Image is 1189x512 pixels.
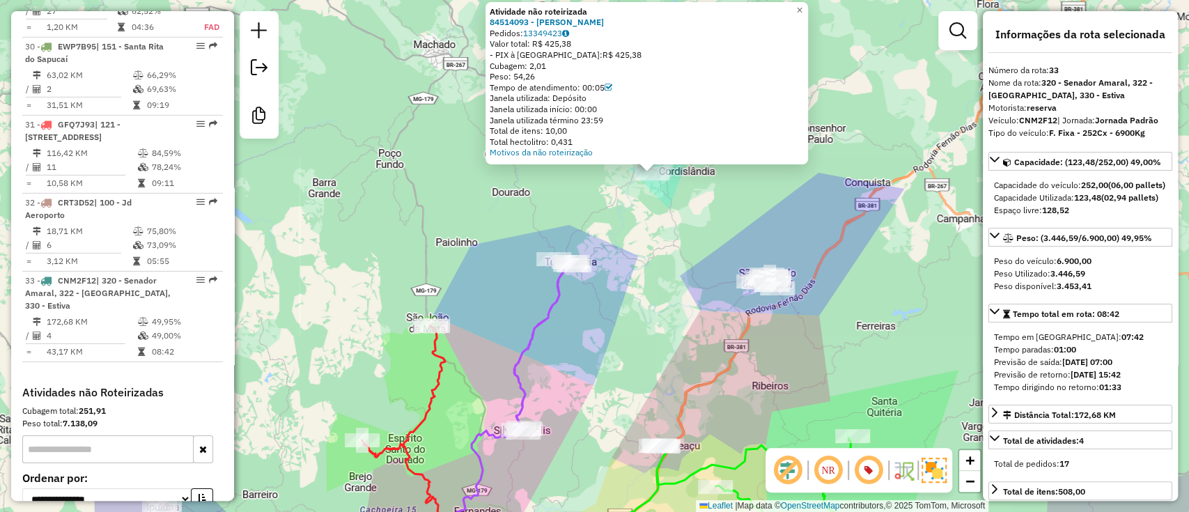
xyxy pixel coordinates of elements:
[994,331,1167,343] div: Tempo em [GEOGRAPHIC_DATA]:
[46,82,132,96] td: 2
[79,405,106,416] strong: 251,91
[245,17,273,48] a: Nova sessão e pesquisa
[138,179,145,187] i: Tempo total em rota
[46,329,137,343] td: 4
[1027,102,1057,113] strong: reserva
[490,17,604,27] a: 84514093 - [PERSON_NAME]
[1003,486,1085,498] div: Total de itens:
[33,332,41,340] i: Total de Atividades
[490,125,804,137] div: Total de itens: 10,00
[1003,435,1084,446] span: Total de atividades:
[46,160,137,174] td: 11
[25,345,32,359] td: =
[63,418,98,428] strong: 7.138,09
[46,146,137,160] td: 116,42 KM
[490,147,593,157] a: Motivos da não roteirização
[33,7,41,15] i: Total de Atividades
[25,98,32,112] td: =
[1062,357,1112,367] strong: [DATE] 07:00
[523,28,569,38] a: 13349423
[1074,192,1101,203] strong: 123,48
[490,6,587,17] strong: Atividade não roteirizada
[146,238,217,252] td: 73,09%
[988,249,1172,298] div: Peso: (3.446,59/6.900,00) 49,95%
[33,163,41,171] i: Total de Atividades
[138,332,148,340] i: % de utilização da cubagem
[490,71,804,82] div: Peso: 54,26
[1108,180,1165,190] strong: (06,00 pallets)
[146,98,217,112] td: 09:19
[1003,409,1116,421] div: Distância Total:
[58,275,96,286] span: CNM2F12
[490,104,804,115] div: Janela utilizada início: 00:00
[118,23,125,31] i: Tempo total em rota
[245,54,273,85] a: Exportar sessão
[490,115,804,126] div: Janela utilizada término 23:59
[25,41,164,64] span: | 151 - Santa Rita do Sapucaí
[25,275,171,311] span: 33 -
[146,68,217,82] td: 66,29%
[988,304,1172,323] a: Tempo total em rota: 08:42
[988,152,1172,171] a: Capacidade: (123,48/252,00) 49,00%
[791,2,808,19] a: Close popup
[46,224,132,238] td: 18,71 KM
[988,102,1172,114] div: Motorista:
[1079,435,1084,446] strong: 4
[46,4,117,18] td: 27
[988,127,1172,139] div: Tipo do veículo:
[22,405,223,417] div: Cubagem total:
[781,501,840,511] a: OpenStreetMap
[1019,115,1057,125] strong: CNM2F12
[133,85,143,93] i: % de utilização da cubagem
[988,173,1172,222] div: Capacidade: (123,48/252,00) 49,00%
[58,41,96,52] span: EWP7B95
[1049,127,1145,138] strong: F. Fixa - 252Cx - 6900Kg
[118,7,128,15] i: % de utilização da cubagem
[1101,192,1158,203] strong: (02,94 pallets)
[988,405,1172,424] a: Distância Total:172,68 KM
[922,458,947,483] img: Exibir/Ocultar setores
[25,254,32,268] td: =
[151,176,217,190] td: 09:11
[33,241,41,249] i: Total de Atividades
[635,166,669,180] div: Atividade não roteirizada - RAFAEL MARTINS DA SILVA MARTINS
[33,71,41,79] i: Distância Total
[490,49,804,61] div: - PIX à [GEOGRAPHIC_DATA]:
[133,257,140,265] i: Tempo total em rota
[699,501,733,511] a: Leaflet
[811,453,845,487] span: Ocultar NR
[33,149,41,157] i: Distância Total
[25,41,164,64] span: 30 -
[994,192,1167,204] div: Capacidade Utilizada:
[209,42,217,50] em: Rota exportada
[58,119,95,130] span: GFQ7J93
[196,198,205,206] em: Opções
[151,315,217,329] td: 49,95%
[22,470,223,486] label: Ordenar por:
[133,227,143,235] i: % de utilização do peso
[994,280,1167,293] div: Peso disponível:
[245,102,273,133] a: Criar modelo
[490,28,804,39] div: Pedidos:
[196,42,205,50] em: Opções
[965,472,974,490] span: −
[1054,344,1076,355] strong: 01:00
[22,417,223,430] div: Peso total:
[138,163,148,171] i: % de utilização da cubagem
[25,119,121,142] span: | 121 - [STREET_ADDRESS]
[1121,332,1144,342] strong: 07:42
[151,345,217,359] td: 08:42
[25,197,132,220] span: | 100 - Jd Aeroporto
[146,82,217,96] td: 69,63%
[189,20,220,34] td: FAD
[209,276,217,284] em: Rota exportada
[133,101,140,109] i: Tempo total em rota
[133,71,143,79] i: % de utilização do peso
[1057,281,1091,291] strong: 3.453,41
[959,471,980,492] a: Zoom out
[1095,115,1158,125] strong: Jornada Padrão
[1099,382,1121,392] strong: 01:33
[25,176,32,190] td: =
[959,450,980,471] a: Zoom in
